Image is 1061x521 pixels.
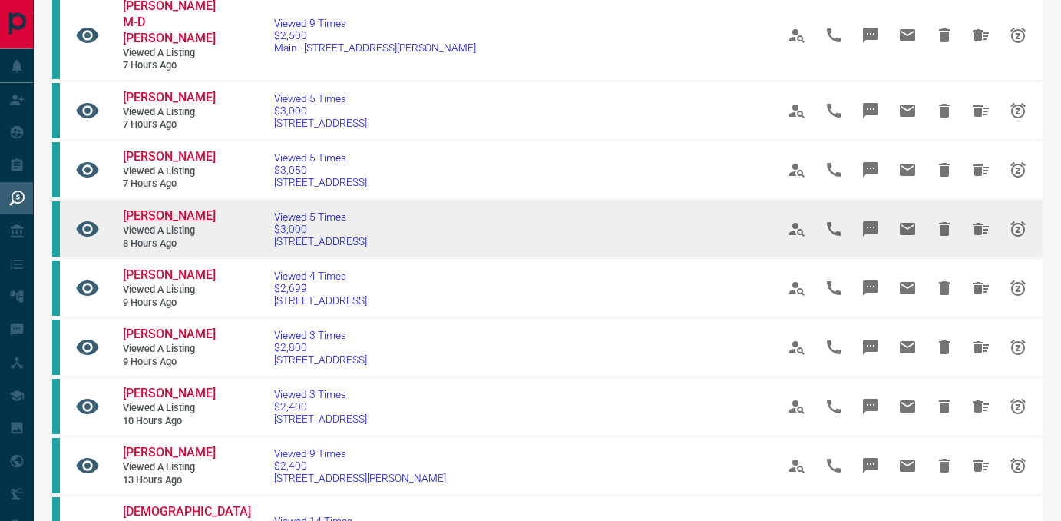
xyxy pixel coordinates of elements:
[123,267,215,284] a: [PERSON_NAME]
[815,447,852,484] span: Call
[963,17,1000,54] span: Hide All from Dominque M-D Mitchell
[1000,17,1036,54] span: Snooze
[1000,92,1036,129] span: Snooze
[778,329,815,366] span: View Profile
[815,388,852,425] span: Call
[274,472,446,484] span: [STREET_ADDRESS][PERSON_NAME]
[123,402,215,415] span: Viewed a Listing
[274,400,367,413] span: $2,400
[274,117,367,129] span: [STREET_ADDRESS]
[889,211,926,247] span: Email
[123,208,215,224] a: [PERSON_NAME]
[852,329,889,366] span: Message
[52,438,60,493] div: condos.ca
[815,151,852,188] span: Call
[274,41,476,54] span: Main - [STREET_ADDRESS][PERSON_NAME]
[778,211,815,247] span: View Profile
[274,447,446,484] a: Viewed 9 Times$2,400[STREET_ADDRESS][PERSON_NAME]
[815,92,852,129] span: Call
[123,118,215,131] span: 7 hours ago
[274,164,367,176] span: $3,050
[1000,151,1036,188] span: Snooze
[1000,388,1036,425] span: Snooze
[926,388,963,425] span: Hide
[123,415,215,428] span: 10 hours ago
[926,270,963,307] span: Hide
[274,105,367,117] span: $3,000
[123,165,215,178] span: Viewed a Listing
[815,270,852,307] span: Call
[123,208,216,223] span: [PERSON_NAME]
[889,151,926,188] span: Email
[123,327,216,341] span: [PERSON_NAME]
[926,17,963,54] span: Hide
[274,235,367,247] span: [STREET_ADDRESS]
[274,211,367,247] a: Viewed 5 Times$3,000[STREET_ADDRESS]
[123,178,215,191] span: 7 hours ago
[274,341,367,353] span: $2,800
[123,356,215,369] span: 9 hours ago
[274,294,367,307] span: [STREET_ADDRESS]
[926,329,963,366] span: Hide
[123,461,215,474] span: Viewed a Listing
[1000,447,1036,484] span: Snooze
[815,211,852,247] span: Call
[778,447,815,484] span: View Profile
[963,329,1000,366] span: Hide All from Faiz Sultani
[889,447,926,484] span: Email
[52,260,60,316] div: condos.ca
[274,282,367,294] span: $2,699
[889,329,926,366] span: Email
[274,388,367,400] span: Viewed 3 Times
[123,149,215,165] a: [PERSON_NAME]
[123,90,215,106] a: [PERSON_NAME]
[852,270,889,307] span: Message
[274,17,476,54] a: Viewed 9 Times$2,500Main - [STREET_ADDRESS][PERSON_NAME]
[778,17,815,54] span: View Profile
[926,151,963,188] span: Hide
[274,447,446,460] span: Viewed 9 Times
[274,17,476,29] span: Viewed 9 Times
[1000,211,1036,247] span: Snooze
[274,413,367,425] span: [STREET_ADDRESS]
[123,445,216,460] span: [PERSON_NAME]
[274,151,367,188] a: Viewed 5 Times$3,050[STREET_ADDRESS]
[1000,270,1036,307] span: Snooze
[852,151,889,188] span: Message
[52,201,60,257] div: condos.ca
[274,211,367,223] span: Viewed 5 Times
[963,388,1000,425] span: Hide All from Ana Albuquerque
[123,237,215,251] span: 8 hours ago
[123,59,215,72] span: 7 hours ago
[123,47,215,60] span: Viewed a Listing
[274,151,367,164] span: Viewed 5 Times
[52,320,60,375] div: condos.ca
[123,90,216,105] span: [PERSON_NAME]
[778,151,815,188] span: View Profile
[926,447,963,484] span: Hide
[963,92,1000,129] span: Hide All from Samuel Ekang
[852,447,889,484] span: Message
[815,17,852,54] span: Call
[123,267,216,282] span: [PERSON_NAME]
[52,379,60,434] div: condos.ca
[852,17,889,54] span: Message
[123,474,215,487] span: 13 hours ago
[123,327,215,343] a: [PERSON_NAME]
[123,284,215,297] span: Viewed a Listing
[926,92,963,129] span: Hide
[274,270,367,282] span: Viewed 4 Times
[123,343,215,356] span: Viewed a Listing
[274,460,446,472] span: $2,400
[889,92,926,129] span: Email
[963,270,1000,307] span: Hide All from Samuel Ekang
[778,270,815,307] span: View Profile
[778,92,815,129] span: View Profile
[274,388,367,425] a: Viewed 3 Times$2,400[STREET_ADDRESS]
[889,17,926,54] span: Email
[963,151,1000,188] span: Hide All from Samuel Ekang
[123,224,215,237] span: Viewed a Listing
[1000,329,1036,366] span: Snooze
[52,83,60,138] div: condos.ca
[852,92,889,129] span: Message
